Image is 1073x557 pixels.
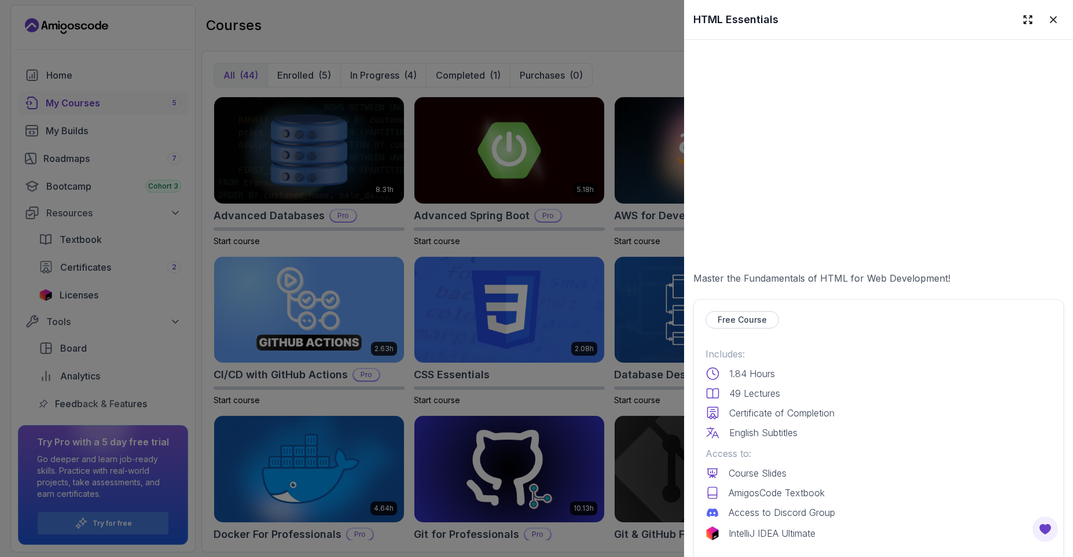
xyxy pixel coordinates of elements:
[729,526,815,540] p: IntelliJ IDEA Ultimate
[693,271,1064,285] p: Master the Fundamentals of HTML for Web Development!
[1017,9,1038,30] button: Expand drawer
[729,367,775,381] p: 1.84 Hours
[729,426,798,440] p: English Subtitles
[705,526,719,540] img: jetbrains logo
[693,12,778,28] h2: HTML Essentials
[693,49,1064,257] img: html-for-beginners_thumbnail
[729,506,835,519] p: Access to Discord Group
[729,406,835,420] p: Certificate of Completion
[1031,515,1059,543] button: Open Feedback Button
[729,386,780,400] p: 49 Lectures
[729,486,825,500] p: AmigosCode Textbook
[718,314,767,326] p: Free Course
[729,466,787,480] p: Course Slides
[705,347,1052,361] p: Includes:
[705,447,1052,460] p: Access to:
